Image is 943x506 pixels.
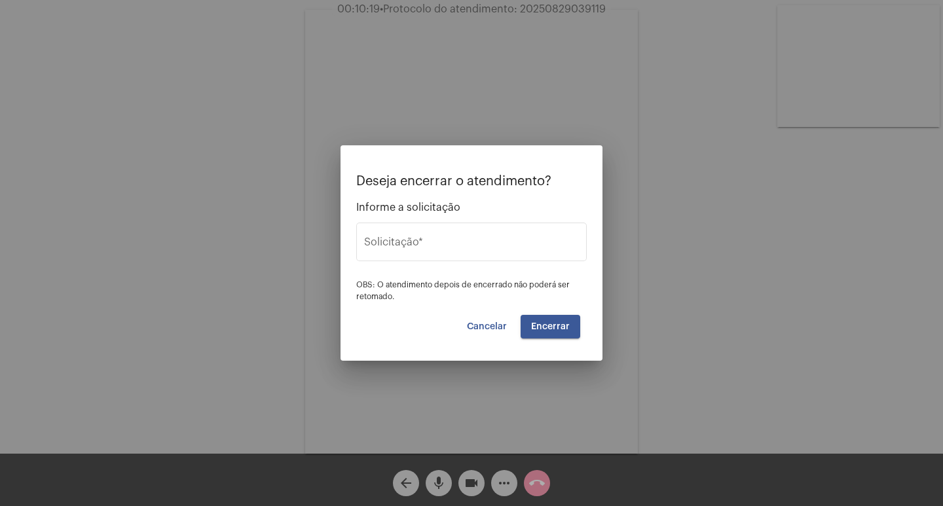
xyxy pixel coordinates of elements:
[531,322,570,331] span: Encerrar
[521,315,580,338] button: Encerrar
[467,322,507,331] span: Cancelar
[356,202,587,213] span: Informe a solicitação
[356,281,570,300] span: OBS: O atendimento depois de encerrado não poderá ser retomado.
[456,315,517,338] button: Cancelar
[356,174,587,189] p: Deseja encerrar o atendimento?
[364,239,579,251] input: Buscar solicitação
